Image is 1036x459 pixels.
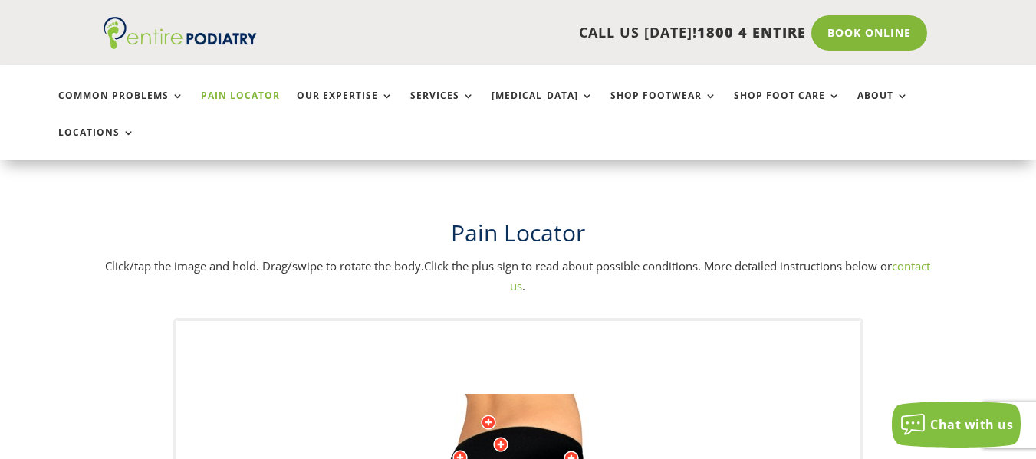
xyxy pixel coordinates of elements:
[892,402,1021,448] button: Chat with us
[104,37,257,52] a: Entire Podiatry
[292,23,806,43] p: CALL US [DATE]!
[297,90,393,123] a: Our Expertise
[811,15,927,51] a: Book Online
[734,90,840,123] a: Shop Foot Care
[410,90,475,123] a: Services
[492,90,594,123] a: [MEDICAL_DATA]
[58,90,184,123] a: Common Problems
[58,127,135,160] a: Locations
[857,90,909,123] a: About
[104,17,257,49] img: logo (1)
[610,90,717,123] a: Shop Footwear
[105,258,424,274] span: Click/tap the image and hold. Drag/swipe to rotate the body.
[697,23,806,41] span: 1800 4 ENTIRE
[424,258,930,293] span: Click the plus sign to read about possible conditions. More detailed instructions below or .
[104,217,932,257] h1: Pain Locator
[930,416,1013,433] span: Chat with us
[201,90,280,123] a: Pain Locator
[510,258,930,293] a: contact us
